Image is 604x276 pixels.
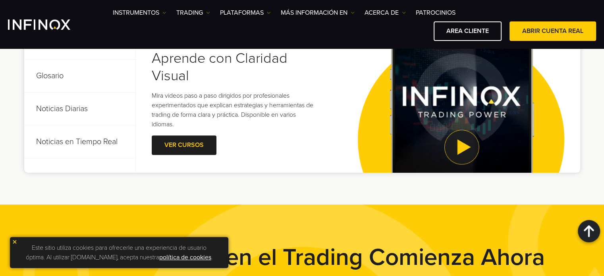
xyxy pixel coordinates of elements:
a: AREA CLIENTE [434,21,502,41]
a: Más información en [281,8,355,17]
a: Ver Cursos [152,135,216,155]
h3: Aprende con Claridad Visual [152,50,317,85]
a: política de cookies [159,253,211,261]
img: yellow close icon [12,239,17,245]
a: PLATAFORMAS [220,8,271,17]
p: Este sitio utiliza cookies para ofrecerle una experiencia de usuario óptima. Al utilizar [DOMAIN_... [14,241,224,264]
p: Noticias en Tiempo Real [24,125,135,158]
a: ABRIR CUENTA REAL [509,21,596,41]
a: TRADING [176,8,210,17]
a: Instrumentos [113,8,166,17]
p: Mira videos paso a paso dirigidos por profesionales experimentados que explican estrategias y her... [152,91,317,129]
p: Noticias Diarias [24,93,135,125]
a: ACERCA DE [365,8,406,17]
p: Glosario [24,60,135,93]
strong: Tu Crecimiento en el Trading Comienza Ahora [60,243,545,272]
a: INFINOX Logo [8,19,89,30]
a: Patrocinios [416,8,455,17]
